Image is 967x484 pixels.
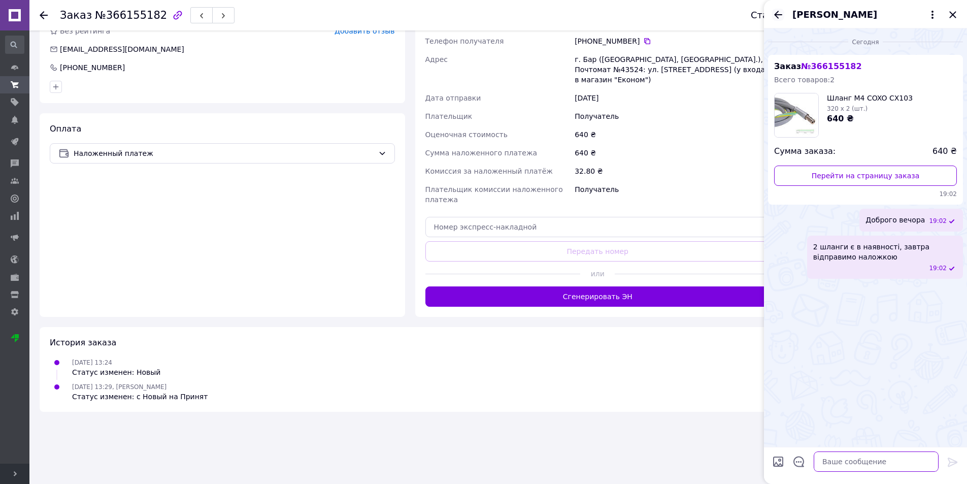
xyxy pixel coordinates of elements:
[72,359,112,366] span: [DATE] 13:24
[573,50,772,89] div: г. Бар ([GEOGRAPHIC_DATA], [GEOGRAPHIC_DATA].), Почтомат №43524: ул. [STREET_ADDRESS] (у входа в ...
[59,62,126,73] div: [PHONE_NUMBER]
[335,27,394,35] span: Добавить отзыв
[72,383,166,391] span: [DATE] 13:29, [PERSON_NAME]
[768,37,963,47] div: 12.10.2025
[947,9,959,21] button: Закрыть
[751,10,819,20] div: Статус заказа
[774,190,957,199] span: 19:02 12.10.2025
[425,112,473,120] span: Плательщик
[792,455,806,468] button: Открыть шаблоны ответов
[425,167,553,175] span: Комиссия за наложенный платёж
[72,367,160,377] div: Статус изменен: Новый
[929,217,947,225] span: 19:02 12.10.2025
[573,162,772,180] div: 32.80 ₴
[425,149,538,157] span: Сумма наложенного платежа
[425,185,563,204] span: Плательщик комиссии наложенного платежа
[573,125,772,144] div: 640 ₴
[774,146,836,157] span: Сумма заказа:
[425,55,448,63] span: Адрес
[425,286,771,307] button: Сгенерировать ЭН
[573,89,772,107] div: [DATE]
[580,269,615,279] span: или
[772,9,784,21] button: Назад
[425,217,771,237] input: Номер экспресс-накладной
[775,93,818,137] img: 3361922242_w100_h100_shlang-m4-coxo.jpg
[792,8,939,21] button: [PERSON_NAME]
[573,144,772,162] div: 640 ₴
[60,45,184,53] span: [EMAIL_ADDRESS][DOMAIN_NAME]
[827,93,913,103] span: Шланг М4 COXO CX103
[848,38,883,47] span: Сегодня
[801,61,861,71] span: № 366155182
[774,166,957,186] a: Перейти на страницу заказа
[813,242,957,262] span: 2 шланги є в наявності, завтра відправимо наложкою
[425,131,508,139] span: Оценочная стоимость
[929,264,947,273] span: 19:02 12.10.2025
[425,94,481,102] span: Дата отправки
[792,8,877,21] span: [PERSON_NAME]
[60,27,110,35] span: Без рейтинга
[72,392,208,402] div: Статус изменен: с Новый на Принят
[425,37,504,45] span: Телефон получателя
[573,180,772,209] div: Получатель
[60,9,92,21] span: Заказ
[932,146,957,157] span: 640 ₴
[95,9,167,21] span: №366155182
[774,61,862,71] span: Заказ
[50,338,116,347] span: История заказа
[575,36,770,46] div: [PHONE_NUMBER]
[774,76,835,84] span: Всего товаров: 2
[50,124,81,134] span: Оплата
[573,107,772,125] div: Получатель
[74,148,374,159] span: Наложенный платеж
[827,114,854,123] span: 640 ₴
[865,215,925,225] span: Доброго вечора
[827,105,868,112] span: 320 x 2 (шт.)
[40,10,48,20] div: Вернуться назад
